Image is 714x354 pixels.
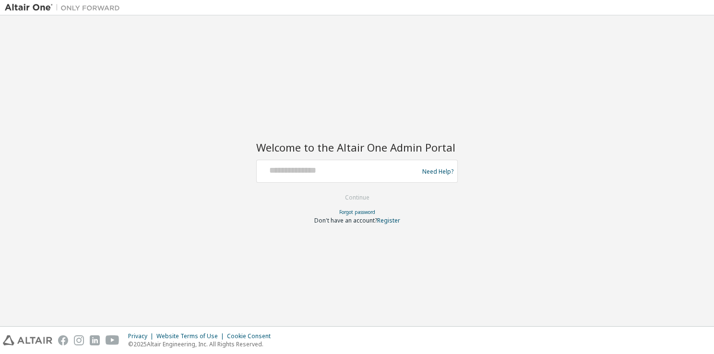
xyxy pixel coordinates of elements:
[314,216,377,224] span: Don't have an account?
[128,332,156,340] div: Privacy
[58,335,68,345] img: facebook.svg
[227,332,276,340] div: Cookie Consent
[422,171,453,172] a: Need Help?
[377,216,400,224] a: Register
[256,141,458,154] h2: Welcome to the Altair One Admin Portal
[156,332,227,340] div: Website Terms of Use
[128,340,276,348] p: © 2025 Altair Engineering, Inc. All Rights Reserved.
[90,335,100,345] img: linkedin.svg
[5,3,125,12] img: Altair One
[3,335,52,345] img: altair_logo.svg
[339,209,375,215] a: Forgot password
[74,335,84,345] img: instagram.svg
[106,335,119,345] img: youtube.svg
